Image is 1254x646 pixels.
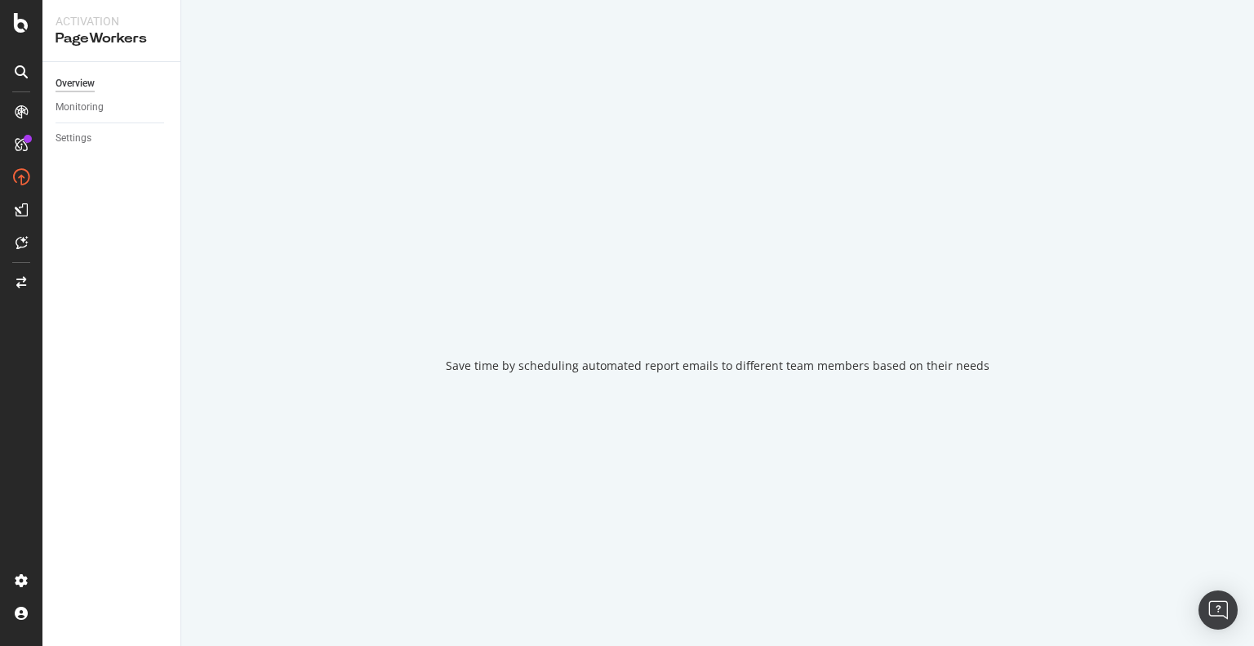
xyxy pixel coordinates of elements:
[56,130,91,147] div: Settings
[56,99,169,116] a: Monitoring
[56,75,169,92] a: Overview
[1198,590,1238,630] div: Open Intercom Messenger
[56,99,104,116] div: Monitoring
[56,13,167,29] div: Activation
[56,29,167,48] div: PageWorkers
[56,75,95,92] div: Overview
[659,273,776,332] div: animation
[446,358,989,374] div: Save time by scheduling automated report emails to different team members based on their needs
[56,130,169,147] a: Settings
